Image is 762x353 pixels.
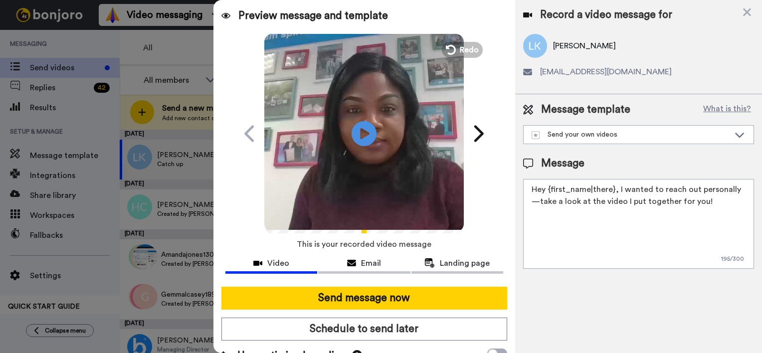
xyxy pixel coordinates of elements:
div: Send your own videos [532,130,730,140]
span: This is your recorded video message [297,233,431,255]
textarea: Hey {first_name|there}, I wanted to reach out personally—take a look at the video I put together ... [523,179,754,269]
span: Message template [541,102,630,117]
span: Landing page [440,257,490,269]
span: Message [541,156,584,171]
img: demo-template.svg [532,131,540,139]
button: Schedule to send later [221,318,507,341]
button: Send message now [221,287,507,310]
span: Video [267,257,289,269]
button: What is this? [700,102,754,117]
span: Email [361,257,381,269]
span: [EMAIL_ADDRESS][DOMAIN_NAME] [540,66,672,78]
